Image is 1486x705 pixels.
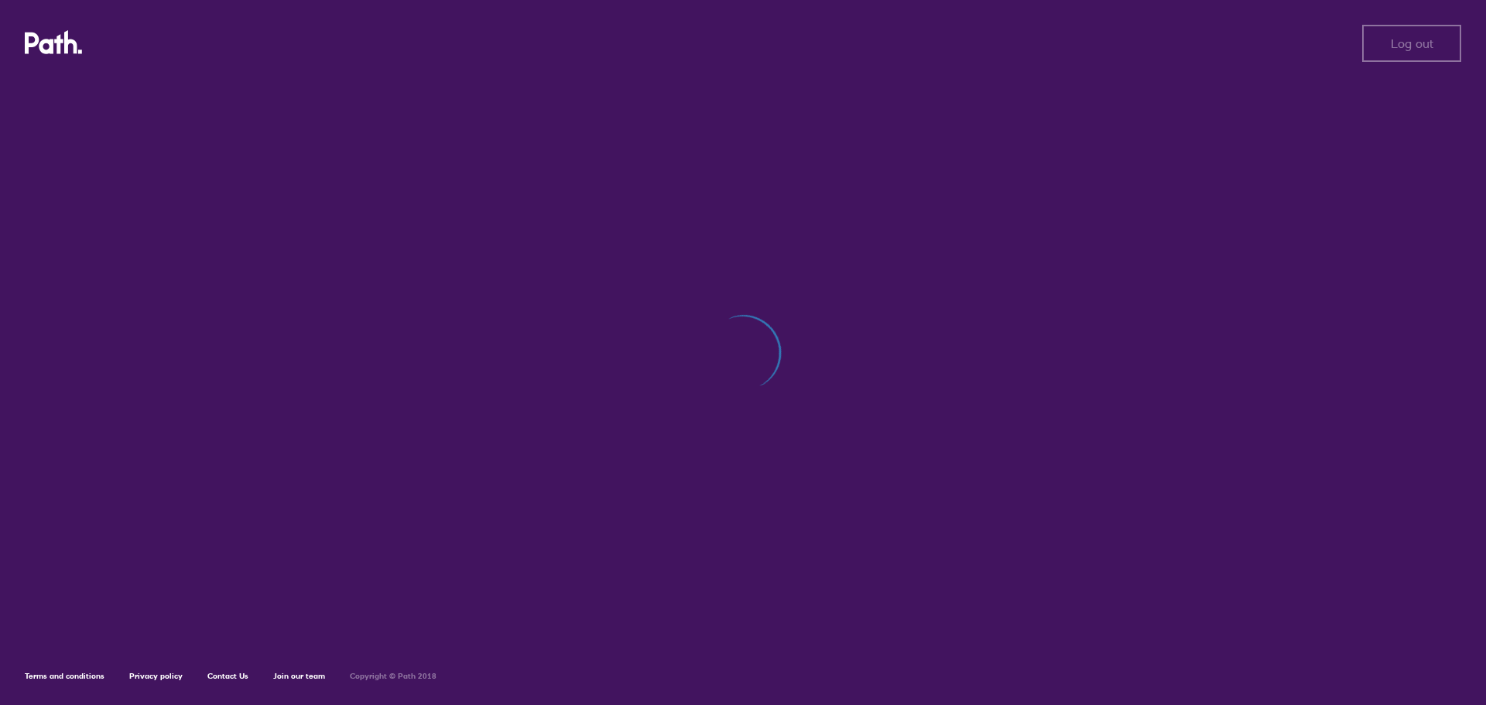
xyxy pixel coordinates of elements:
[129,671,183,681] a: Privacy policy
[350,672,437,681] h6: Copyright © Path 2018
[273,671,325,681] a: Join our team
[25,671,104,681] a: Terms and conditions
[207,671,248,681] a: Contact Us
[1391,36,1433,50] span: Log out
[1362,25,1461,62] button: Log out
